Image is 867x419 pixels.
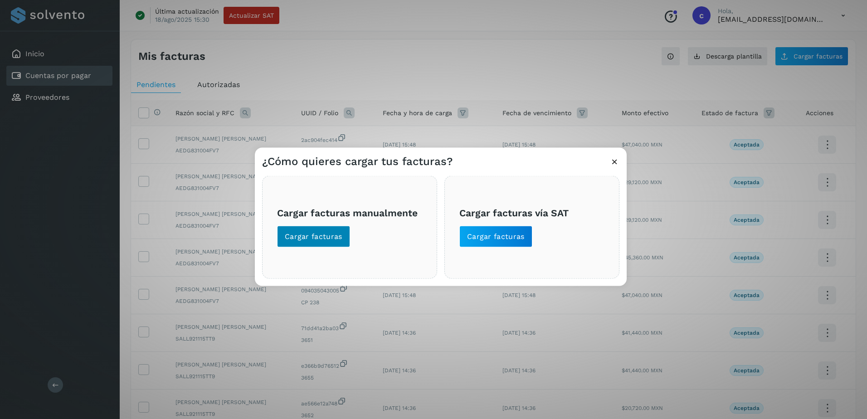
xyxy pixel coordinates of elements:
span: Cargar facturas [285,232,342,242]
button: Cargar facturas [277,226,350,248]
button: Cargar facturas [459,226,532,248]
h3: ¿Cómo quieres cargar tus facturas? [262,155,453,168]
h3: Cargar facturas vía SAT [459,207,604,218]
h3: Cargar facturas manualmente [277,207,422,218]
span: Cargar facturas [467,232,525,242]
